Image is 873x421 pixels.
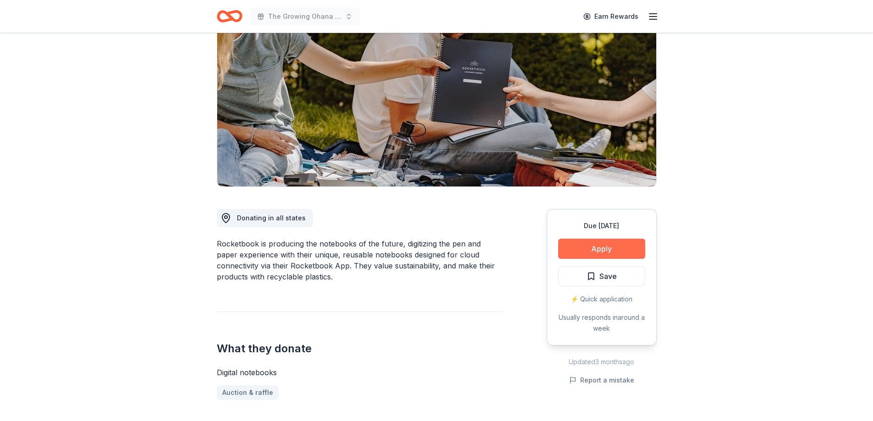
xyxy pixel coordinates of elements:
div: Due [DATE] [558,220,645,231]
div: Digital notebooks [217,367,503,378]
a: Earn Rewards [578,8,644,25]
div: ⚡️ Quick application [558,294,645,305]
a: Auction & raffle [217,385,279,400]
button: The Growing Ohana Fundraiser Gala [250,7,360,26]
a: Home [217,5,242,27]
div: Updated 3 months ago [547,356,657,367]
h2: What they donate [217,341,503,356]
span: Donating in all states [237,214,306,222]
button: Report a mistake [569,375,634,386]
div: Usually responds in around a week [558,312,645,334]
div: Rocketbook is producing the notebooks of the future, digitizing the pen and paper experience with... [217,238,503,282]
button: Save [558,266,645,286]
img: Image for Rocketbook [217,11,656,186]
span: The Growing Ohana Fundraiser Gala [268,11,341,22]
span: Save [599,270,617,282]
button: Apply [558,239,645,259]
